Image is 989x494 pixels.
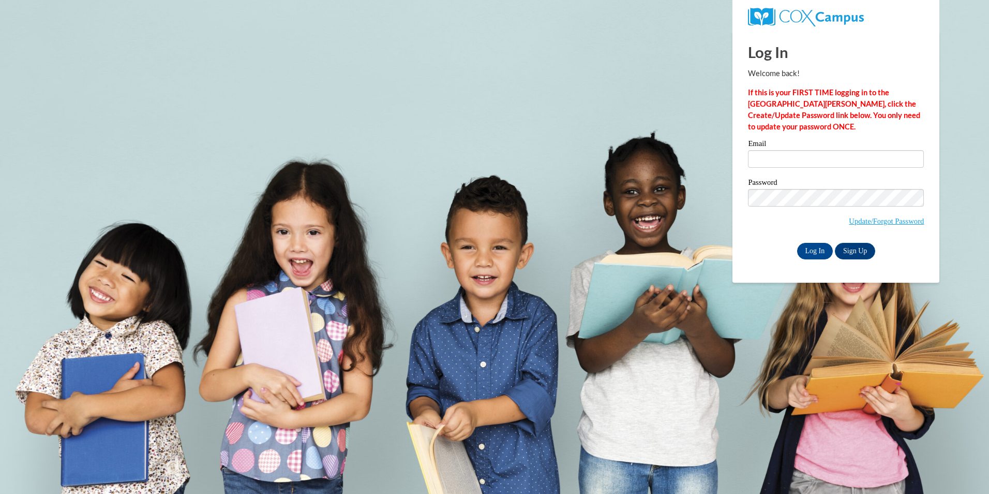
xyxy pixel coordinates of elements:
strong: If this is your FIRST TIME logging in to the [GEOGRAPHIC_DATA][PERSON_NAME], click the Create/Upd... [748,88,920,131]
input: Log In [797,243,833,259]
label: Email [748,140,924,150]
a: COX Campus [748,12,863,21]
p: Welcome back! [748,68,924,79]
label: Password [748,179,924,189]
a: Sign Up [835,243,875,259]
img: COX Campus [748,8,863,26]
h1: Log In [748,41,924,63]
a: Update/Forgot Password [849,217,924,225]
